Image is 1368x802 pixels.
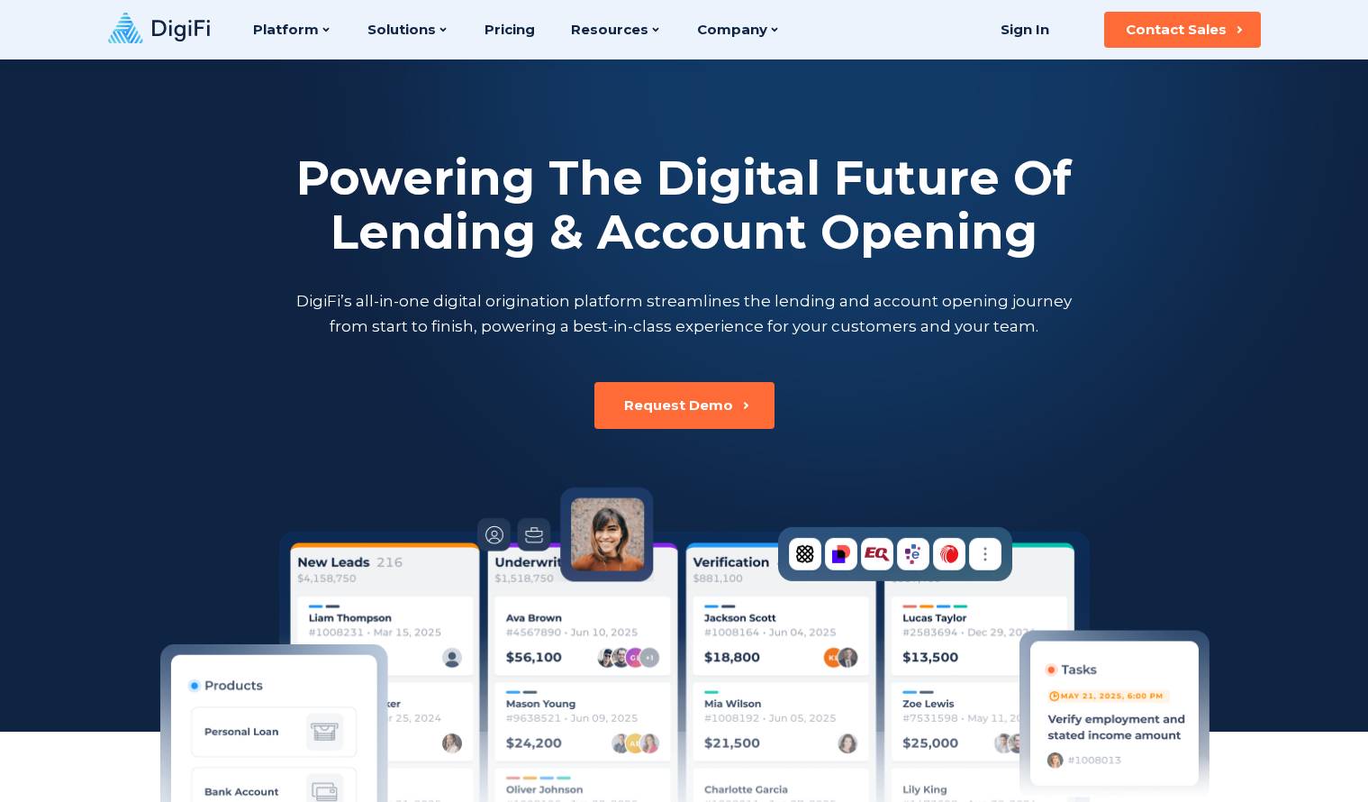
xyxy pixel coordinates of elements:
[293,288,1076,339] p: DigiFi’s all-in-one digital origination platform streamlines the lending and account opening jour...
[1126,21,1227,39] div: Contact Sales
[1104,12,1261,48] button: Contact Sales
[624,396,733,415] div: Request Demo
[594,382,775,429] button: Request Demo
[979,12,1072,48] a: Sign In
[293,151,1076,260] h2: Powering The Digital Future Of Lending & Account Opening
